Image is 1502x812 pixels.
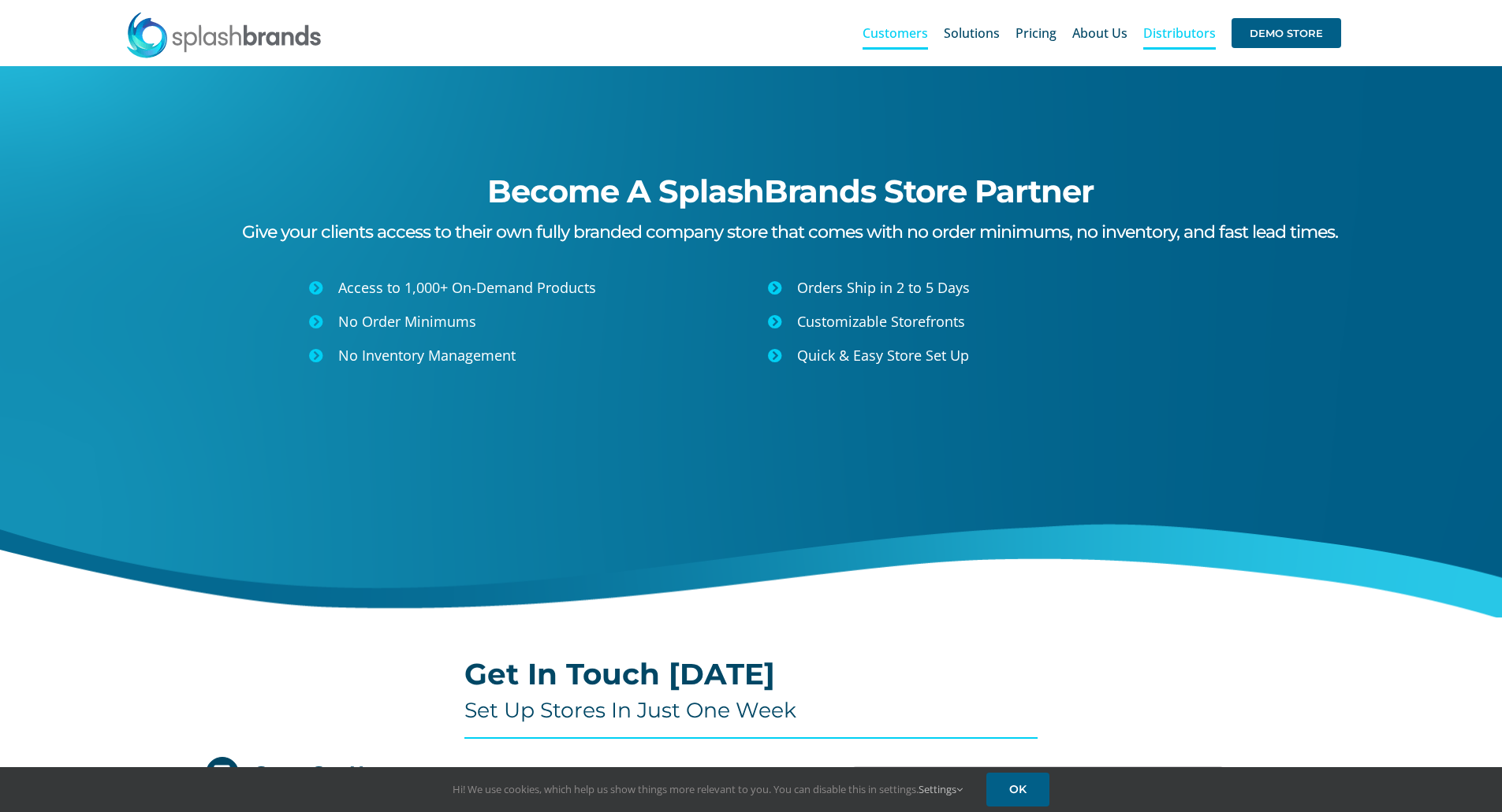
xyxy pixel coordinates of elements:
[1016,27,1057,39] span: Pricing
[464,698,1038,723] h4: Set Up Stores In Just One Week
[338,312,476,331] span: No Order Minimums
[919,782,963,796] a: Settings
[986,773,1049,806] a: OK
[1143,27,1216,39] span: Distributors
[863,27,928,39] span: Customers
[1072,27,1127,39] span: About Us
[338,346,516,365] span: No Inventory Management
[338,278,596,297] span: Access to 1,000+ On-Demand Products
[125,11,322,58] img: SplashBrands.com Logo
[487,172,1094,210] span: Become A SplashBrands Store Partner
[863,8,1341,58] nav: Main Menu
[1232,8,1341,58] a: DEMO STORE
[1232,18,1341,48] span: DEMO STORE
[464,658,1038,690] h2: Get In Touch [DATE]
[242,221,1338,243] span: Give your clients access to their own fully branded company store that comes with no order minimu...
[255,762,378,784] h2: Store Set Up
[863,8,928,58] a: Customers
[797,278,970,297] span: Orders Ship in 2 to 5 Days
[1016,8,1057,58] a: Pricing
[944,27,1000,39] span: Solutions
[453,782,963,796] span: Hi! We use cookies, which help us show things more relevant to you. You can disable this in setti...
[797,346,969,365] span: Quick & Easy Store Set Up
[797,312,965,331] span: Customizable Storefronts
[1143,8,1216,58] a: Distributors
